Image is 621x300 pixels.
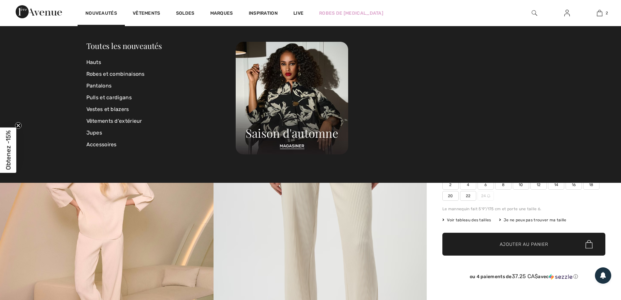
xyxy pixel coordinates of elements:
[86,68,236,80] a: Robes et combinaisons
[442,273,605,282] div: ou 4 paiements de37.25 CA$avecSezzle Cliquez pour en savoir plus sur Sezzle
[606,10,608,16] span: 2
[442,180,459,190] span: 2
[530,180,547,190] span: 12
[564,9,570,17] img: Mes infos
[86,115,236,127] a: Vêtements d'extérieur
[559,9,575,17] a: Se connecter
[566,180,582,190] span: 16
[210,10,233,17] a: Marques
[583,180,599,190] span: 18
[597,9,602,17] img: Mon panier
[86,127,236,139] a: Jupes
[549,274,572,280] img: Sezzle
[532,9,537,17] img: recherche
[16,5,62,18] img: 1ère Avenue
[584,9,615,17] a: 2
[86,80,236,92] a: Pantalons
[442,206,605,212] div: Le mannequin fait 5'9"/175 cm et porte une taille 6.
[319,10,383,17] a: Robes de [MEDICAL_DATA]
[236,42,348,154] img: 250825112755_e80b8af1c0156.jpg
[442,191,459,201] span: 20
[442,217,491,223] span: Voir tableau des tailles
[86,139,236,150] a: Accessoires
[442,273,605,280] div: ou 4 paiements de avec
[86,103,236,115] a: Vestes et blazers
[585,240,593,248] img: Bag.svg
[86,40,162,51] a: Toutes les nouveautés
[460,180,476,190] span: 4
[460,191,476,201] span: 22
[478,180,494,190] span: 6
[487,194,490,197] img: ring-m.svg
[548,180,564,190] span: 14
[249,10,278,17] span: Inspiration
[15,122,22,129] button: Close teaser
[176,10,195,17] a: Soldes
[580,251,614,267] iframe: Ouvre un widget dans lequel vous pouvez chatter avec l’un de nos agents
[85,10,117,17] a: Nouveautés
[513,180,529,190] span: 10
[499,217,567,223] div: Je ne peux pas trouver ma taille
[133,10,160,17] a: Vêtements
[86,56,236,68] a: Hauts
[478,191,494,201] span: 24
[293,10,303,17] a: Live
[442,233,605,256] button: Ajouter au panier
[500,241,548,248] span: Ajouter au panier
[512,273,538,279] span: 37.25 CA$
[86,92,236,103] a: Pulls et cardigans
[495,180,511,190] span: 8
[5,130,12,170] span: Obtenez -15%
